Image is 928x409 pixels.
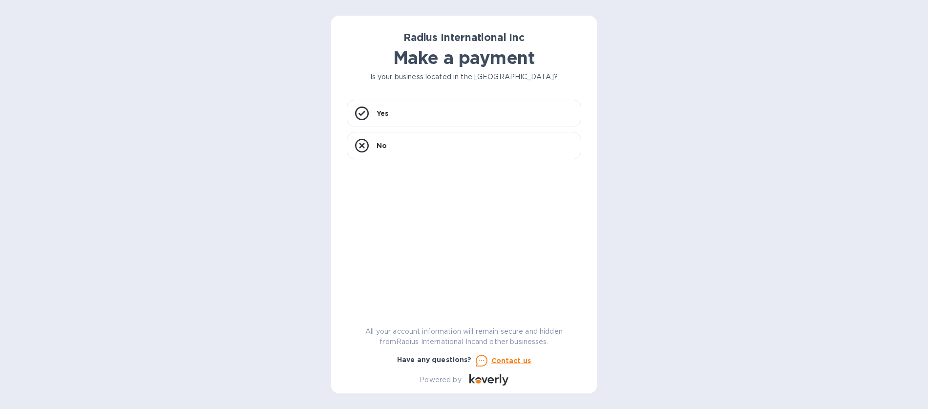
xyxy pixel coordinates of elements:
[403,31,525,43] b: Radius International Inc
[377,108,388,118] p: Yes
[347,326,581,347] p: All your account information will remain secure and hidden from Radius International Inc and othe...
[397,356,472,364] b: Have any questions?
[420,375,461,385] p: Powered by
[347,47,581,68] h1: Make a payment
[491,357,531,365] u: Contact us
[347,72,581,82] p: Is your business located in the [GEOGRAPHIC_DATA]?
[377,141,387,151] p: No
